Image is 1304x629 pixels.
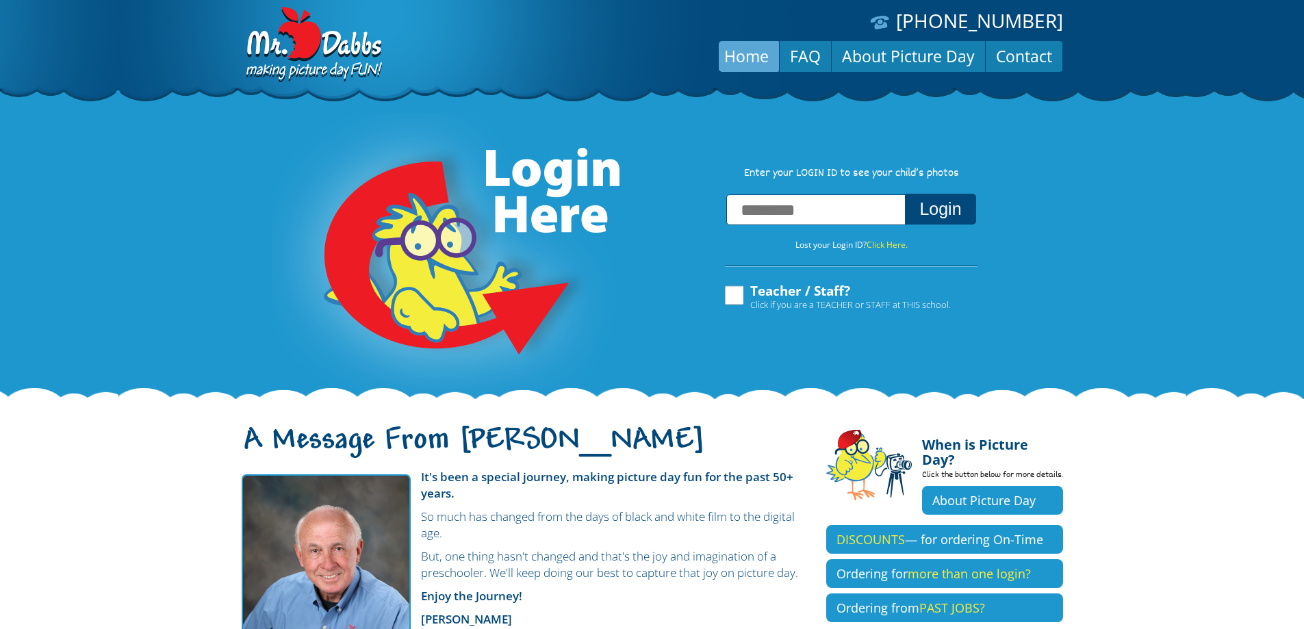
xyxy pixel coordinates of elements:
span: Click if you are a TEACHER or STAFF at THIS school. [750,298,951,311]
p: Enter your LOGIN ID to see your child’s photos [711,166,992,181]
a: Ordering fromPAST JOBS? [826,593,1063,622]
button: Login [905,194,975,224]
p: Click the button below for more details. [922,467,1063,486]
a: Ordering formore than one login? [826,559,1063,588]
strong: [PERSON_NAME] [421,611,512,627]
h4: When is Picture Day? [922,429,1063,467]
img: Dabbs Company [242,7,384,84]
p: So much has changed from the days of black and white film to the digital age. [242,509,806,541]
strong: Enjoy the Journey! [421,588,522,604]
p: Lost your Login ID? [711,238,992,253]
a: FAQ [780,40,831,73]
a: Contact [986,40,1062,73]
h1: A Message From [PERSON_NAME] [242,435,806,463]
a: DISCOUNTS— for ordering On-Time [826,525,1063,554]
label: Teacher / Staff? [723,284,951,310]
a: [PHONE_NUMBER] [896,8,1063,34]
span: more than one login? [908,565,1031,582]
a: About Picture Day [832,40,985,73]
a: About Picture Day [922,486,1063,515]
span: DISCOUNTS [836,531,905,548]
a: Click Here. [867,239,908,251]
p: But, one thing hasn't changed and that's the joy and imagination of a preschooler. We'll keep doi... [242,548,806,581]
a: Home [714,40,779,73]
img: Login Here [272,113,622,400]
strong: It's been a special journey, making picture day fun for the past 50+ years. [421,469,793,501]
span: PAST JOBS? [919,600,985,616]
